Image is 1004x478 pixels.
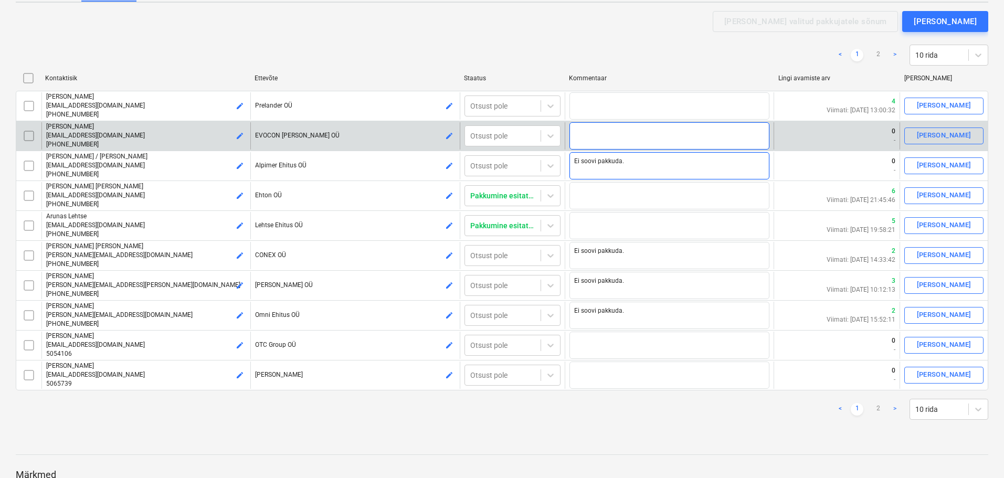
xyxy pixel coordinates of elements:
[889,403,901,416] a: Next page
[445,162,453,170] span: edit
[892,345,895,354] p: -
[827,226,895,235] p: Viimati: [DATE] 19:58:21
[236,221,244,230] span: edit
[46,281,240,289] span: [PERSON_NAME][EMAIL_ADDRESS][PERSON_NAME][DOMAIN_NAME]
[917,219,971,231] div: [PERSON_NAME]
[851,49,863,61] a: Page 1 is your current page
[892,157,895,166] p: 0
[236,371,244,379] span: edit
[46,162,145,169] span: [EMAIL_ADDRESS][DOMAIN_NAME]
[255,131,455,140] p: EVOCON [PERSON_NAME] OÜ
[46,341,145,348] span: [EMAIL_ADDRESS][DOMAIN_NAME]
[255,191,455,200] p: Ehton OÜ
[917,309,971,321] div: [PERSON_NAME]
[827,106,895,115] p: Viimati: [DATE] 13:00:32
[892,127,895,136] p: 0
[851,403,863,416] a: Page 1 is your current page
[917,279,971,291] div: [PERSON_NAME]
[952,428,1004,478] iframe: Chat Widget
[236,192,244,200] span: edit
[904,98,984,114] button: [PERSON_NAME]
[236,132,244,140] span: edit
[569,242,769,269] textarea: Ei soovi pakkuda.
[46,102,145,109] span: [EMAIL_ADDRESS][DOMAIN_NAME]
[255,221,455,230] p: Lehtse Ehitus OÜ
[904,277,984,294] button: [PERSON_NAME]
[46,110,246,119] p: [PHONE_NUMBER]
[834,403,847,416] a: Previous page
[827,315,895,324] p: Viimati: [DATE] 15:52:11
[872,49,884,61] a: Page 2
[464,75,561,82] div: Staatus
[46,379,246,388] p: 5065739
[236,341,244,349] span: edit
[255,311,455,320] p: Omni Ehitus OÜ
[445,221,453,230] span: edit
[917,100,971,112] div: [PERSON_NAME]
[46,320,246,328] p: [PHONE_NUMBER]
[255,341,455,349] p: OTC Group OÜ
[872,403,884,416] a: Page 2
[46,152,246,161] p: [PERSON_NAME] / [PERSON_NAME]
[827,97,895,106] p: 4
[255,251,455,260] p: CONEX OÜ
[904,247,984,264] button: [PERSON_NAME]
[445,251,453,260] span: edit
[236,102,244,110] span: edit
[778,75,896,82] div: Lingi avamiste arv
[827,277,895,285] p: 3
[914,15,977,28] div: [PERSON_NAME]
[889,49,901,61] a: Next page
[827,217,895,226] p: 5
[917,249,971,261] div: [PERSON_NAME]
[904,337,984,354] button: [PERSON_NAME]
[46,92,246,101] p: [PERSON_NAME]
[46,221,145,229] span: [EMAIL_ADDRESS][DOMAIN_NAME]
[46,140,246,149] p: [PHONE_NUMBER]
[46,122,246,131] p: [PERSON_NAME]
[445,132,453,140] span: edit
[904,75,984,82] div: [PERSON_NAME]
[569,75,770,82] div: Kommentaar
[236,162,244,170] span: edit
[46,362,246,370] p: [PERSON_NAME]
[46,302,246,311] p: [PERSON_NAME]
[46,170,246,179] p: [PHONE_NUMBER]
[46,192,145,199] span: [EMAIL_ADDRESS][DOMAIN_NAME]
[904,157,984,174] button: [PERSON_NAME]
[255,161,455,170] p: Alpimer Ehitus OÜ
[569,302,769,329] textarea: Ei soovi pakkuda.
[255,101,455,110] p: Prelander OÜ
[892,136,895,145] p: -
[827,256,895,264] p: Viimati: [DATE] 14:33:42
[46,290,246,299] p: [PHONE_NUMBER]
[827,187,895,196] p: 6
[902,11,988,32] button: [PERSON_NAME]
[46,200,246,209] p: [PHONE_NUMBER]
[827,285,895,294] p: Viimati: [DATE] 10:12:13
[46,182,246,191] p: [PERSON_NAME] [PERSON_NAME]
[445,192,453,200] span: edit
[255,281,455,290] p: [PERSON_NAME] OÜ
[569,272,769,299] textarea: Ei soovi pakkuda.
[46,272,246,281] p: [PERSON_NAME]
[827,247,895,256] p: 2
[46,212,246,221] p: Arunas Lehtse
[904,217,984,234] button: [PERSON_NAME]
[236,251,244,260] span: edit
[445,341,453,349] span: edit
[904,367,984,384] button: [PERSON_NAME]
[445,311,453,320] span: edit
[917,189,971,201] div: [PERSON_NAME]
[255,75,456,82] div: Ettevõte
[46,332,246,341] p: [PERSON_NAME]
[255,370,455,379] p: [PERSON_NAME]
[445,281,453,290] span: edit
[917,130,971,142] div: [PERSON_NAME]
[904,187,984,204] button: [PERSON_NAME]
[46,260,246,269] p: [PHONE_NUMBER]
[834,49,847,61] a: Previous page
[46,242,246,251] p: [PERSON_NAME] [PERSON_NAME]
[445,371,453,379] span: edit
[46,311,193,318] span: [PERSON_NAME][EMAIL_ADDRESS][DOMAIN_NAME]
